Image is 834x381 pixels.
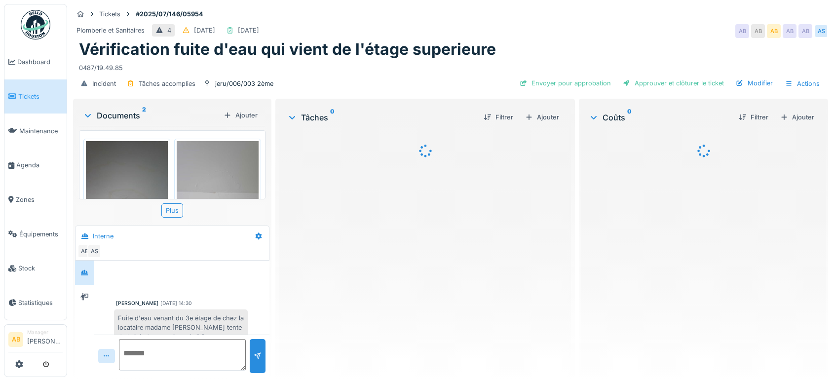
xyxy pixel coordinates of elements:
[767,24,781,38] div: AB
[619,76,728,90] div: Approuver et clôturer le ticket
[79,40,496,59] h1: Vérification fuite d'eau qui vient de l'étage superieure
[4,114,67,148] a: Maintenance
[4,217,67,251] a: Équipements
[16,195,63,204] span: Zones
[215,79,273,88] div: jeru/006/003 2ème
[16,160,63,170] span: Agenda
[4,183,67,217] a: Zones
[287,112,476,123] div: Tâches
[87,244,101,258] div: AS
[99,9,120,19] div: Tickets
[735,111,772,124] div: Filtrer
[4,79,67,114] a: Tickets
[516,76,615,90] div: Envoyer pour approbation
[627,112,632,123] sup: 0
[732,76,777,90] div: Modifier
[18,298,63,307] span: Statistiques
[220,109,262,122] div: Ajouter
[238,26,259,35] div: [DATE]
[86,141,168,250] img: plnl11amxr1ss445g15og0rthab1
[27,329,63,336] div: Manager
[77,244,91,258] div: AB
[4,286,67,320] a: Statistiques
[167,26,171,35] div: 4
[521,111,563,124] div: Ajouter
[79,59,822,73] div: 0487/19.49.85
[161,203,183,218] div: Plus
[8,332,23,347] li: AB
[93,231,114,241] div: Interne
[18,264,63,273] span: Stock
[4,148,67,183] a: Agenda
[4,251,67,286] a: Stock
[17,57,63,67] span: Dashboard
[132,9,207,19] strong: #2025/07/146/05954
[21,10,50,39] img: Badge_color-CXgf-gQk.svg
[177,141,259,250] img: 6ik157g1dcuri99eo0ye07g65clj
[781,76,824,91] div: Actions
[589,112,731,123] div: Coûts
[776,111,818,124] div: Ajouter
[8,329,63,352] a: AB Manager[PERSON_NAME]
[751,24,765,38] div: AB
[114,309,248,374] div: Fuite d'eau venant du 3e étage de chez la locataire madame [PERSON_NAME] tente de la joindre en v...
[798,24,812,38] div: AB
[83,110,220,121] div: Documents
[92,79,116,88] div: Incident
[139,79,195,88] div: Tâches accomplies
[142,110,146,121] sup: 2
[735,24,749,38] div: AB
[814,24,828,38] div: AS
[160,300,191,307] div: [DATE] 14:30
[19,229,63,239] span: Équipements
[19,126,63,136] span: Maintenance
[4,45,67,79] a: Dashboard
[783,24,796,38] div: AB
[330,112,335,123] sup: 0
[116,300,158,307] div: [PERSON_NAME]
[27,329,63,350] li: [PERSON_NAME]
[18,92,63,101] span: Tickets
[76,26,145,35] div: Plomberie et Sanitaires
[194,26,215,35] div: [DATE]
[480,111,517,124] div: Filtrer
